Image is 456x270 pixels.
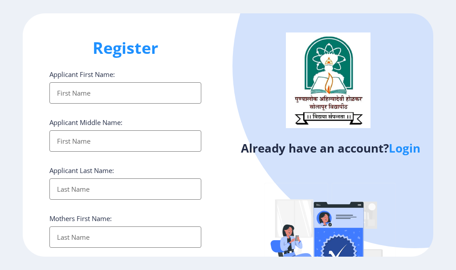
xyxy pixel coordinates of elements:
img: logo [286,32,370,128]
input: First Name [49,130,201,152]
label: Applicant Middle Name: [49,118,122,127]
input: First Name [49,82,201,104]
label: Mothers First Name: [49,214,112,223]
input: Last Name [49,226,201,248]
label: Applicant Last Name: [49,166,114,175]
input: Last Name [49,178,201,200]
a: Login [389,140,420,156]
label: Applicant First Name: [49,70,115,79]
h1: Register [49,37,201,59]
h4: Already have an account? [235,141,427,155]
